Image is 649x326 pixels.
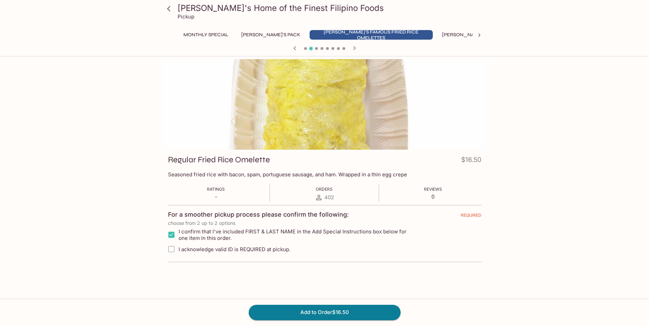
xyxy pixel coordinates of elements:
button: [PERSON_NAME]'s Pack [237,30,304,40]
button: Monthly Special [180,30,232,40]
span: I acknowledge valid ID is REQUIRED at pickup. [179,246,290,253]
p: 0 [424,193,442,200]
p: Pickup [178,13,194,20]
p: Seasoned fried rice with bacon, spam, portuguese sausage, and ham. Wrapped in a thin egg crepe [168,171,481,178]
h3: [PERSON_NAME]'s Home of the Finest Filipino Foods [178,3,483,13]
span: Orders [316,187,333,192]
button: [PERSON_NAME]'s Famous Fried Rice Omelettes [310,30,433,40]
h3: Regular Fried Rice Omelette [168,154,270,165]
p: - [207,193,225,200]
h4: For a smoother pickup process please confirm the following: [168,211,349,218]
h4: $16.50 [461,154,481,168]
button: Add to Order$16.50 [249,305,401,320]
button: [PERSON_NAME]'s Mixed Plates [438,30,525,40]
span: I confirm that I've included FIRST & LAST NAME in the Add Special Instructions box below for one ... [179,228,416,241]
div: Regular Fried Rice Omelette [163,59,486,150]
span: Reviews [424,187,442,192]
span: 402 [324,194,334,201]
span: REQUIRED [461,213,481,220]
span: Ratings [207,187,225,192]
p: choose from 2 up to 2 options [168,220,481,226]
